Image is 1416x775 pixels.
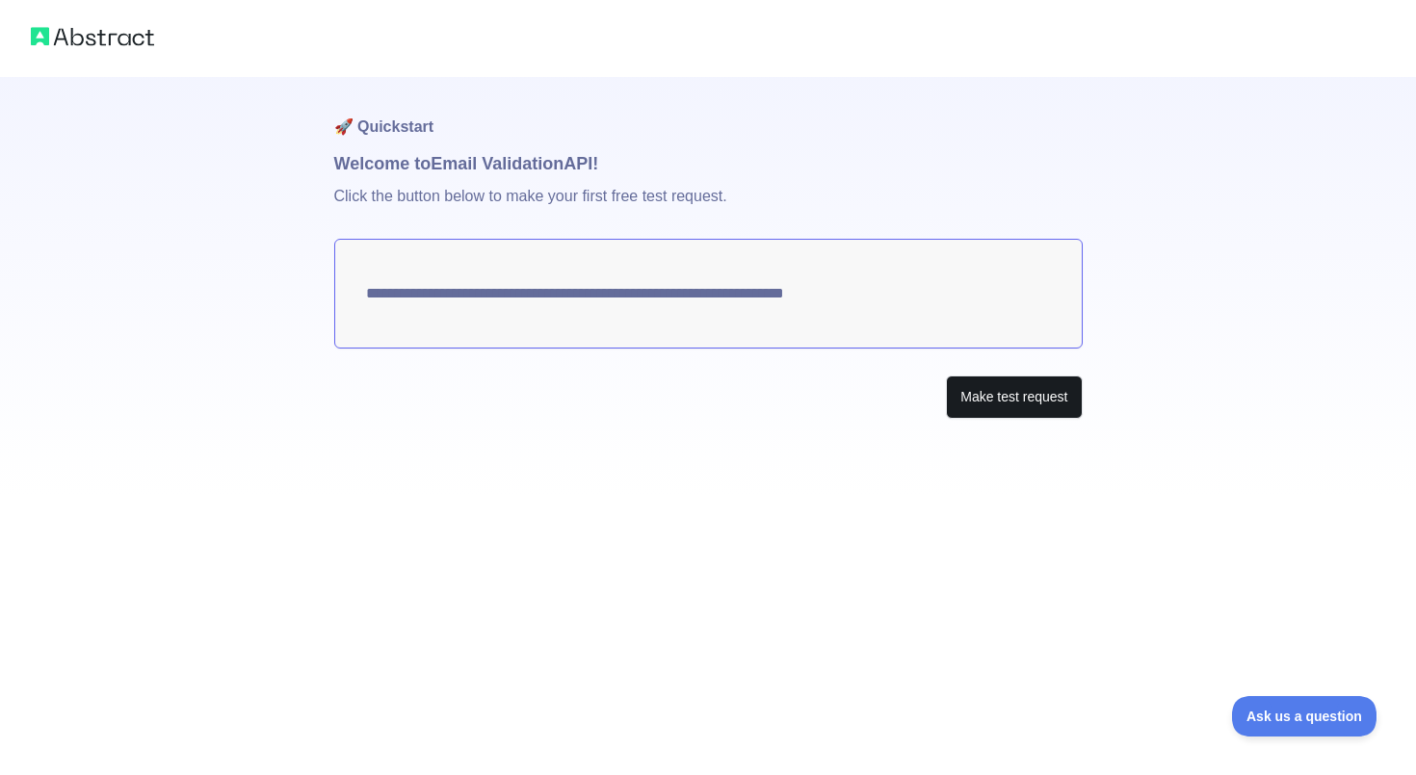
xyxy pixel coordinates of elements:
[946,375,1082,419] button: Make test request
[334,77,1083,150] h1: 🚀 Quickstart
[334,150,1083,177] h1: Welcome to Email Validation API!
[334,177,1083,239] p: Click the button below to make your first free test request.
[1232,696,1377,736] iframe: Toggle Customer Support
[31,23,154,50] img: Abstract logo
